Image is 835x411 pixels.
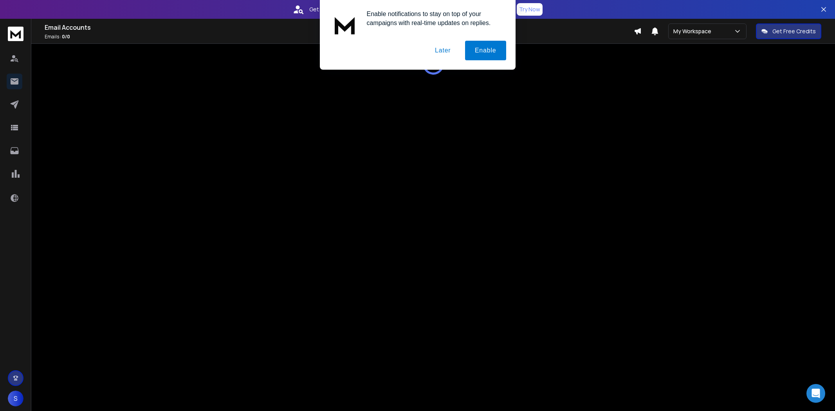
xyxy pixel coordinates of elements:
button: Later [425,41,460,60]
button: S [8,391,23,406]
div: Open Intercom Messenger [806,384,825,403]
img: notification icon [329,9,361,41]
button: Enable [465,41,506,60]
div: Enable notifications to stay on top of your campaigns with real-time updates on replies. [361,9,506,27]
